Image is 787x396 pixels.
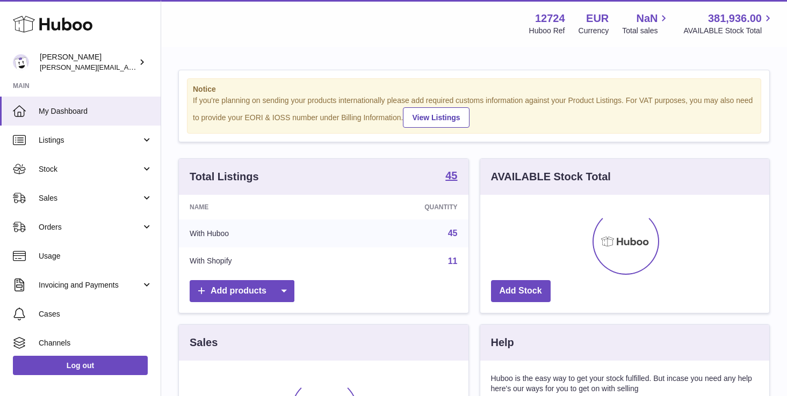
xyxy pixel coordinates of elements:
[13,54,29,70] img: sebastian@ffern.co
[622,26,670,36] span: Total sales
[491,335,514,350] h3: Help
[403,107,469,128] a: View Listings
[535,11,565,26] strong: 12724
[448,256,458,266] a: 11
[39,251,153,261] span: Usage
[39,222,141,232] span: Orders
[448,229,458,238] a: 45
[491,170,611,184] h3: AVAILABLE Stock Total
[445,170,457,183] a: 45
[683,11,774,36] a: 381,936.00 AVAILABLE Stock Total
[193,84,755,94] strong: Notice
[491,373,759,394] p: Huboo is the easy way to get your stock fulfilled. But incase you need any help here's our ways f...
[13,356,148,375] a: Log out
[445,170,457,181] strong: 45
[491,280,551,302] a: Add Stock
[39,309,153,319] span: Cases
[579,26,609,36] div: Currency
[179,219,335,247] td: With Huboo
[179,195,335,219] th: Name
[39,338,153,348] span: Channels
[622,11,670,36] a: NaN Total sales
[190,280,294,302] a: Add products
[335,195,468,219] th: Quantity
[636,11,658,26] span: NaN
[39,106,153,116] span: My Dashboard
[179,247,335,275] td: With Shopify
[708,11,762,26] span: 381,936.00
[190,170,259,184] h3: Total Listings
[529,26,565,36] div: Huboo Ref
[39,135,141,145] span: Listings
[40,52,136,72] div: [PERSON_NAME]
[586,11,609,26] strong: EUR
[39,193,141,203] span: Sales
[683,26,774,36] span: AVAILABLE Stock Total
[39,164,141,174] span: Stock
[190,335,218,350] h3: Sales
[40,63,215,71] span: [PERSON_NAME][EMAIL_ADDRESS][DOMAIN_NAME]
[39,280,141,290] span: Invoicing and Payments
[193,96,755,128] div: If you're planning on sending your products internationally please add required customs informati...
